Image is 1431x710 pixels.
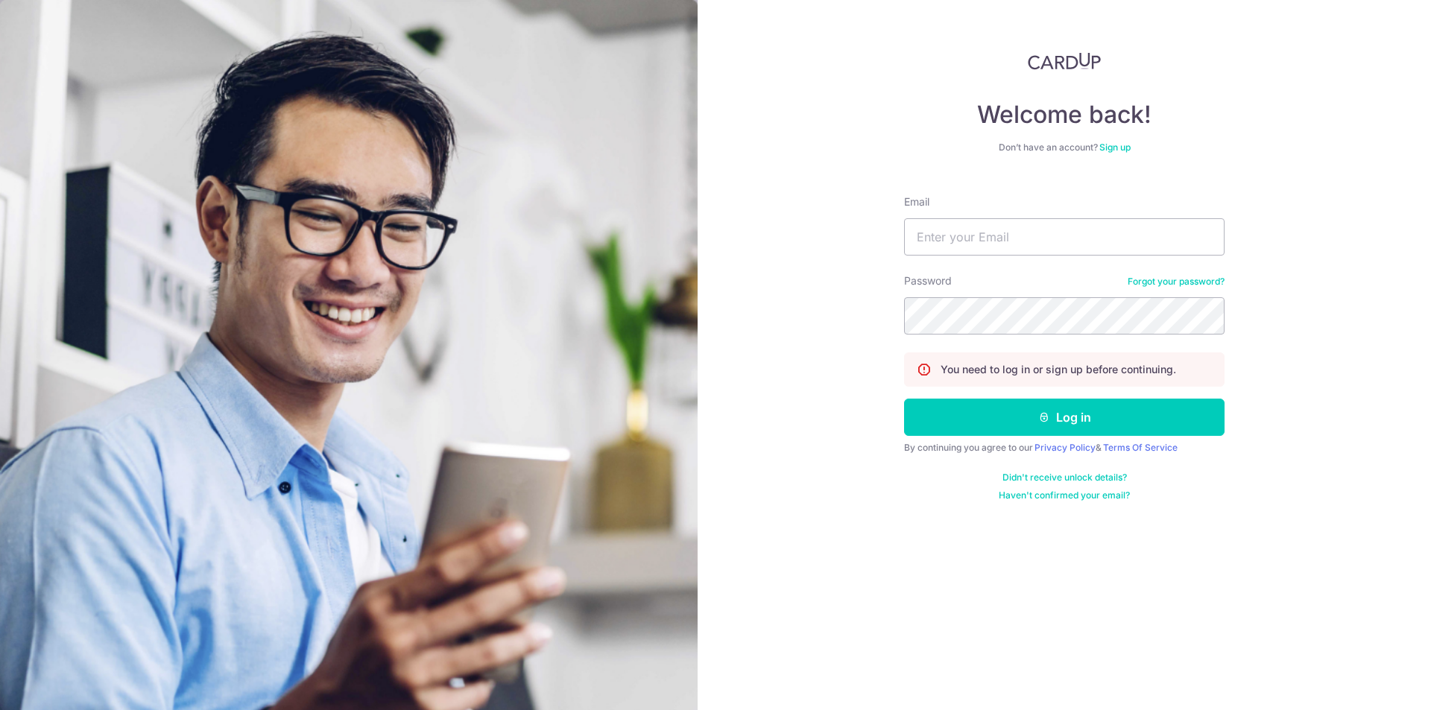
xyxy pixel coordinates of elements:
a: Didn't receive unlock details? [1002,472,1127,484]
p: You need to log in or sign up before continuing. [941,362,1176,377]
a: Haven't confirmed your email? [999,489,1130,501]
button: Log in [904,399,1225,436]
label: Email [904,194,929,209]
a: Privacy Policy [1034,442,1096,453]
label: Password [904,273,952,288]
a: Sign up [1099,142,1131,153]
input: Enter your Email [904,218,1225,256]
a: Forgot your password? [1128,276,1225,288]
h4: Welcome back! [904,100,1225,130]
img: CardUp Logo [1028,52,1101,70]
a: Terms Of Service [1103,442,1178,453]
div: Don’t have an account? [904,142,1225,153]
div: By continuing you agree to our & [904,442,1225,454]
